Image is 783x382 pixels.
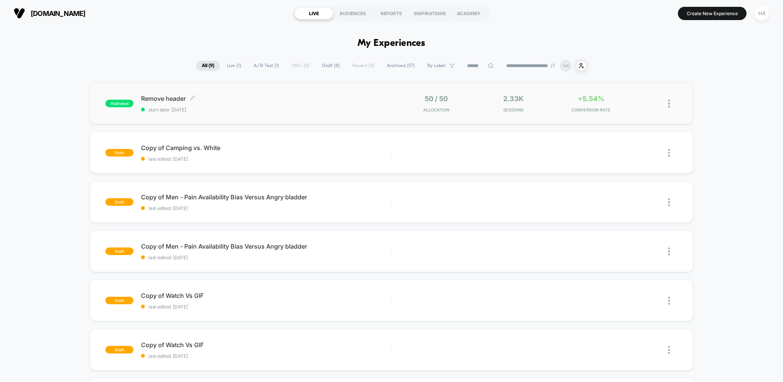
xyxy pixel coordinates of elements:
[141,341,391,349] span: Copy of Watch Vs GIF
[563,63,569,69] p: HA
[578,95,604,103] span: +5.54%
[358,38,425,49] h1: My Experiences
[141,243,391,250] span: Copy of Men - Pain Availability Bias Versus Angry bladder
[316,61,345,71] span: Draft ( 8 )
[678,7,747,20] button: Create New Experience
[411,7,449,19] div: INSPIRATIONS
[141,205,391,211] span: last edited: [DATE]
[141,107,391,113] span: start date: [DATE]
[141,193,391,201] span: Copy of Men - Pain Availability Bias Versus Angry bladder
[141,144,391,152] span: Copy of Camping vs. White
[449,7,488,19] div: ACADEMY
[105,247,133,255] span: draft
[11,7,88,19] button: [DOMAIN_NAME]
[141,255,391,260] span: last edited: [DATE]
[141,353,391,359] span: last edited: [DATE]
[248,61,285,71] span: A/B Test ( 1 )
[105,198,133,206] span: draft
[668,100,670,108] img: close
[105,346,133,354] span: draft
[372,7,411,19] div: REPORTS
[668,247,670,255] img: close
[504,95,524,103] span: 2.33k
[425,95,448,103] span: 50 / 50
[196,61,220,71] span: All ( 9 )
[554,107,628,113] span: CONVERSION RATE
[141,95,391,102] span: Remove header
[668,346,670,354] img: close
[755,6,769,21] div: HA
[333,7,372,19] div: AUDIENCES
[105,149,133,157] span: draft
[551,63,555,68] img: end
[141,156,391,162] span: last edited: [DATE]
[105,297,133,304] span: draft
[295,7,333,19] div: LIVE
[141,292,391,299] span: Copy of Watch Vs GIF
[141,304,391,310] span: last edited: [DATE]
[31,9,86,17] span: [DOMAIN_NAME]
[105,100,133,107] span: published
[14,8,25,19] img: Visually logo
[752,6,772,21] button: HA
[668,198,670,206] img: close
[477,107,551,113] span: Sessions
[221,61,247,71] span: Live ( 1 )
[668,297,670,305] img: close
[668,149,670,157] img: close
[427,63,446,69] span: By Label
[381,61,421,71] span: Archived ( 57 )
[423,107,449,113] span: Allocation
